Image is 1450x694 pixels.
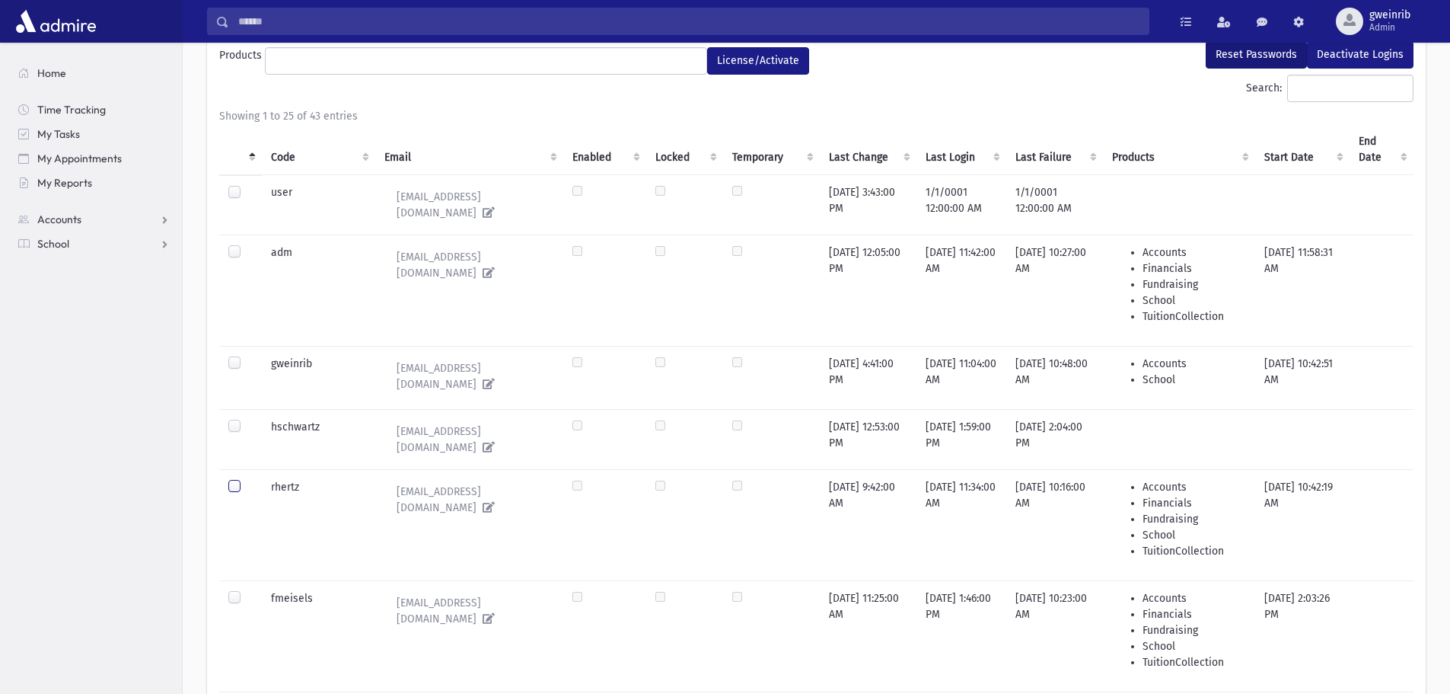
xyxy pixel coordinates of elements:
[6,98,182,122] a: Time Tracking
[1142,527,1245,543] li: School
[1142,245,1245,261] li: Accounts
[37,176,92,190] span: My Reports
[1142,622,1245,638] li: Fundraising
[1142,356,1245,372] li: Accounts
[1006,346,1103,409] td: [DATE] 10:48:00 AM
[1006,174,1103,235] td: 1/1/0001 12:00:00 AM
[820,124,916,175] th: Last Change : activate to sort column ascending
[262,469,375,580] td: rhertz
[6,146,182,171] a: My Appointments
[262,174,375,235] td: user
[1369,9,1410,21] span: gweinrib
[1255,124,1350,175] th: Start Date : activate to sort column ascending
[6,122,182,146] a: My Tasks
[384,479,554,520] a: [EMAIL_ADDRESS][DOMAIN_NAME]
[820,409,916,469] td: [DATE] 12:53:00 PM
[1255,469,1350,580] td: [DATE] 10:42:19 AM
[262,346,375,409] td: gweinrib
[1255,346,1350,409] td: [DATE] 10:42:51 AM
[916,235,1006,346] td: [DATE] 11:42:00 AM
[37,127,80,141] span: My Tasks
[12,6,100,37] img: AdmirePro
[384,184,554,225] a: [EMAIL_ADDRESS][DOMAIN_NAME]
[219,108,1413,124] div: Showing 1 to 25 of 43 entries
[6,232,182,256] a: School
[563,124,645,175] th: Enabled : activate to sort column ascending
[1255,580,1350,692] td: [DATE] 2:03:26 PM
[219,47,265,69] label: Products
[37,237,69,251] span: School
[1142,495,1245,511] li: Financials
[1006,124,1103,175] th: Last Failure : activate to sort column ascending
[262,580,375,692] td: fmeisels
[262,235,375,346] td: adm
[820,235,916,346] td: [DATE] 12:05:00 PM
[384,419,554,460] a: [EMAIL_ADDRESS][DOMAIN_NAME]
[1006,409,1103,469] td: [DATE] 2:04:00 PM
[1255,235,1350,346] td: [DATE] 11:58:31 AM
[262,409,375,469] td: hschwartz
[219,124,262,175] th: : activate to sort column descending
[1142,654,1245,670] li: TuitionCollection
[1142,590,1245,606] li: Accounts
[1142,277,1245,293] li: Fundraising
[1142,543,1245,559] li: TuitionCollection
[37,103,106,117] span: Time Tracking
[6,207,182,232] a: Accounts
[1142,261,1245,277] li: Financials
[820,346,916,409] td: [DATE] 4:41:00 PM
[820,580,916,692] td: [DATE] 11:25:00 AM
[1142,372,1245,388] li: School
[916,580,1006,692] td: [DATE] 1:46:00 PM
[1206,41,1307,69] button: Reset Passwords
[37,66,66,80] span: Home
[1142,293,1245,309] li: School
[1142,309,1245,325] li: TuitionCollection
[262,124,375,175] th: Code : activate to sort column ascending
[646,124,723,175] th: Locked : activate to sort column ascending
[375,124,563,175] th: Email : activate to sort column ascending
[1142,638,1245,654] li: School
[723,124,820,175] th: Temporary : activate to sort column ascending
[1142,479,1245,495] li: Accounts
[1369,21,1410,34] span: Admin
[916,346,1006,409] td: [DATE] 11:04:00 AM
[916,409,1006,469] td: [DATE] 1:59:00 PM
[916,124,1006,175] th: Last Login : activate to sort column ascending
[916,469,1006,580] td: [DATE] 11:34:00 AM
[1103,124,1254,175] th: Products : activate to sort column ascending
[37,152,122,165] span: My Appointments
[1246,75,1413,102] label: Search:
[384,590,554,632] a: [EMAIL_ADDRESS][DOMAIN_NAME]
[707,47,809,75] button: License/Activate
[1006,235,1103,346] td: [DATE] 10:27:00 AM
[1287,75,1413,102] input: Search:
[1142,511,1245,527] li: Fundraising
[820,174,916,235] td: [DATE] 3:43:00 PM
[384,356,554,397] a: [EMAIL_ADDRESS][DOMAIN_NAME]
[229,8,1149,35] input: Search
[1350,124,1413,175] th: End Date : activate to sort column ascending
[1307,41,1413,69] button: Deactivate Logins
[820,469,916,580] td: [DATE] 9:42:00 AM
[384,245,554,286] a: [EMAIL_ADDRESS][DOMAIN_NAME]
[6,61,182,85] a: Home
[1006,469,1103,580] td: [DATE] 10:16:00 AM
[916,174,1006,235] td: 1/1/0001 12:00:00 AM
[6,171,182,195] a: My Reports
[1006,580,1103,692] td: [DATE] 10:23:00 AM
[37,213,81,226] span: Accounts
[1142,606,1245,622] li: Financials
